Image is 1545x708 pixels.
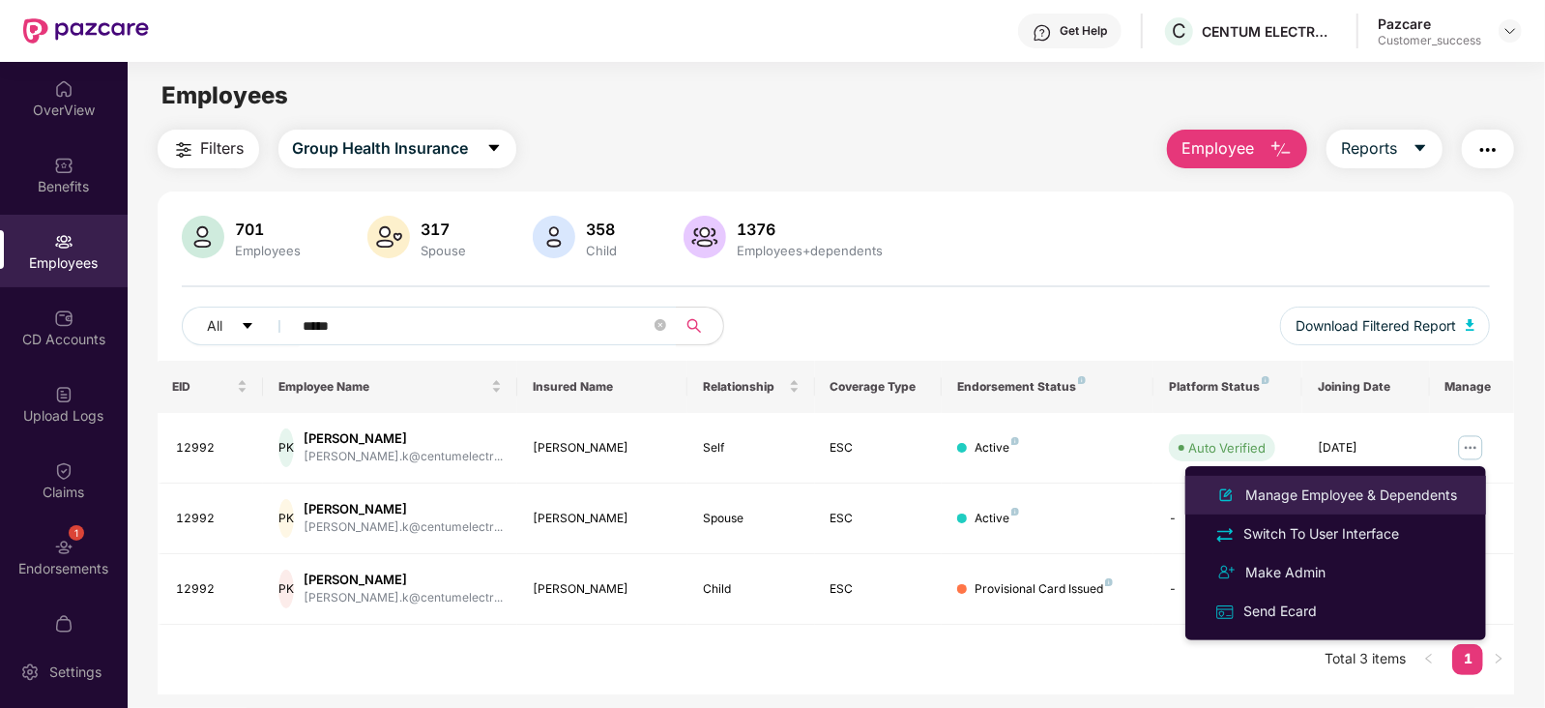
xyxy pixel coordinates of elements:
div: Endorsement Status [957,379,1138,395]
span: close-circle [655,317,666,336]
button: search [676,307,724,345]
img: svg+xml;base64,PHN2ZyBpZD0iSGVscC0zMngzMiIgeG1sbnM9Imh0dHA6Ly93d3cudzMub3JnLzIwMDAvc3ZnIiB3aWR0aD... [1033,23,1052,43]
th: EID [158,361,264,413]
span: caret-down [1413,140,1428,158]
button: Employee [1167,130,1307,168]
span: Filters [201,136,245,161]
span: left [1423,653,1435,664]
img: svg+xml;base64,PHN2ZyB4bWxucz0iaHR0cDovL3d3dy53My5vcmcvMjAwMC9zdmciIHhtbG5zOnhsaW5rPSJodHRwOi8vd3... [1269,138,1293,162]
div: Settings [44,663,107,682]
img: svg+xml;base64,PHN2ZyB4bWxucz0iaHR0cDovL3d3dy53My5vcmcvMjAwMC9zdmciIHdpZHRoPSI4IiBoZWlnaHQ9IjgiIH... [1105,578,1113,586]
span: EID [173,379,234,395]
div: [DATE] [1318,439,1414,457]
img: svg+xml;base64,PHN2ZyB4bWxucz0iaHR0cDovL3d3dy53My5vcmcvMjAwMC9zdmciIHdpZHRoPSIyNCIgaGVpZ2h0PSIyNC... [1214,524,1236,546]
span: search [676,318,714,334]
li: Previous Page [1414,644,1444,675]
div: Employees [232,243,306,258]
div: Child [703,580,800,599]
img: svg+xml;base64,PHN2ZyBpZD0iU2V0dGluZy0yMHgyMCIgeG1sbnM9Imh0dHA6Ly93d3cudzMub3JnLzIwMDAvc3ZnIiB3aW... [20,663,40,682]
div: Manage Employee & Dependents [1241,485,1461,506]
img: New Pazcare Logo [23,18,149,44]
th: Coverage Type [815,361,943,413]
div: [PERSON_NAME] [304,429,503,448]
img: svg+xml;base64,PHN2ZyBpZD0iQmVuZWZpdHMiIHhtbG5zPSJodHRwOi8vd3d3LnczLm9yZy8yMDAwL3N2ZyIgd2lkdGg9Ij... [54,156,73,175]
div: [PERSON_NAME] [533,439,671,457]
div: PK [278,570,294,608]
div: Self [703,439,800,457]
span: Relationship [703,379,785,395]
td: - [1153,484,1302,554]
div: 12992 [177,580,248,599]
img: svg+xml;base64,PHN2ZyB4bWxucz0iaHR0cDovL3d3dy53My5vcmcvMjAwMC9zdmciIHhtbG5zOnhsaW5rPSJodHRwOi8vd3... [684,216,726,258]
span: Employee [1181,136,1254,161]
div: [PERSON_NAME] [304,500,503,518]
span: C [1172,19,1186,43]
img: manageButton [1455,432,1486,463]
div: CENTUM ELECTRONICS LIMITED [1202,22,1337,41]
div: Active [975,439,1019,457]
div: 12992 [177,439,248,457]
img: svg+xml;base64,PHN2ZyB4bWxucz0iaHR0cDovL3d3dy53My5vcmcvMjAwMC9zdmciIHdpZHRoPSI4IiBoZWlnaHQ9IjgiIH... [1262,376,1269,384]
div: Switch To User Interface [1239,523,1403,545]
img: svg+xml;base64,PHN2ZyBpZD0iRHJvcGRvd24tMzJ4MzIiIHhtbG5zPSJodHRwOi8vd3d3LnczLm9yZy8yMDAwL3N2ZyIgd2... [1502,23,1518,39]
span: right [1493,653,1504,664]
img: svg+xml;base64,PHN2ZyB4bWxucz0iaHR0cDovL3d3dy53My5vcmcvMjAwMC9zdmciIHhtbG5zOnhsaW5rPSJodHRwOi8vd3... [1466,319,1475,331]
div: Auto Verified [1188,438,1266,457]
img: svg+xml;base64,PHN2ZyBpZD0iRW5kb3JzZW1lbnRzIiB4bWxucz0iaHR0cDovL3d3dy53My5vcmcvMjAwMC9zdmciIHdpZH... [54,538,73,557]
div: Active [975,510,1019,528]
td: - [1153,554,1302,625]
div: PK [278,428,294,467]
div: Pazcare [1378,15,1481,33]
div: [PERSON_NAME] [304,571,503,589]
th: Employee Name [263,361,517,413]
div: 12992 [177,510,248,528]
li: Next Page [1483,644,1514,675]
img: svg+xml;base64,PHN2ZyBpZD0iVXBsb2FkX0xvZ3MiIGRhdGEtbmFtZT0iVXBsb2FkIExvZ3MiIHhtbG5zPSJodHRwOi8vd3... [54,385,73,404]
span: Employee Name [278,379,487,395]
span: close-circle [655,319,666,331]
div: 358 [583,220,622,239]
li: Total 3 items [1325,644,1406,675]
button: Group Health Insurancecaret-down [278,130,516,168]
div: Provisional Card Issued [975,580,1113,599]
button: left [1414,644,1444,675]
div: [PERSON_NAME].k@centumelectr... [304,589,503,607]
div: ESC [831,580,927,599]
th: Joining Date [1302,361,1430,413]
span: caret-down [486,140,502,158]
button: Allcaret-down [182,307,300,345]
div: [PERSON_NAME].k@centumelectr... [304,448,503,466]
div: 317 [418,220,471,239]
img: svg+xml;base64,PHN2ZyBpZD0iRW1wbG95ZWVzIiB4bWxucz0iaHR0cDovL3d3dy53My5vcmcvMjAwMC9zdmciIHdpZHRoPS... [54,232,73,251]
span: All [208,315,223,337]
span: Reports [1341,136,1397,161]
div: Child [583,243,622,258]
img: svg+xml;base64,PHN2ZyB4bWxucz0iaHR0cDovL3d3dy53My5vcmcvMjAwMC9zdmciIHdpZHRoPSIxNiIgaGVpZ2h0PSIxNi... [1214,602,1236,623]
img: svg+xml;base64,PHN2ZyBpZD0iSG9tZSIgeG1sbnM9Imh0dHA6Ly93d3cudzMub3JnLzIwMDAvc3ZnIiB3aWR0aD0iMjAiIG... [54,79,73,99]
div: ESC [831,439,927,457]
span: Group Health Insurance [293,136,469,161]
img: svg+xml;base64,PHN2ZyB4bWxucz0iaHR0cDovL3d3dy53My5vcmcvMjAwMC9zdmciIHdpZHRoPSI4IiBoZWlnaHQ9IjgiIH... [1078,376,1086,384]
span: caret-down [241,319,254,335]
th: Insured Name [517,361,686,413]
img: svg+xml;base64,PHN2ZyB4bWxucz0iaHR0cDovL3d3dy53My5vcmcvMjAwMC9zdmciIHdpZHRoPSI4IiBoZWlnaHQ9IjgiIH... [1011,508,1019,516]
img: svg+xml;base64,PHN2ZyBpZD0iQ2xhaW0iIHhtbG5zPSJodHRwOi8vd3d3LnczLm9yZy8yMDAwL3N2ZyIgd2lkdGg9IjIwIi... [54,461,73,481]
img: svg+xml;base64,PHN2ZyB4bWxucz0iaHR0cDovL3d3dy53My5vcmcvMjAwMC9zdmciIHhtbG5zOnhsaW5rPSJodHRwOi8vd3... [367,216,410,258]
img: svg+xml;base64,PHN2ZyBpZD0iTXlfT3JkZXJzIiBkYXRhLW5hbWU9Ik15IE9yZGVycyIgeG1sbnM9Imh0dHA6Ly93d3cudz... [54,614,73,634]
img: svg+xml;base64,PHN2ZyB4bWxucz0iaHR0cDovL3d3dy53My5vcmcvMjAwMC9zdmciIHhtbG5zOnhsaW5rPSJodHRwOi8vd3... [1214,484,1238,507]
div: PK [278,499,294,538]
a: 1 [1452,644,1483,673]
th: Manage [1430,361,1515,413]
div: 701 [232,220,306,239]
div: ESC [831,510,927,528]
button: Download Filtered Report [1280,307,1491,345]
img: svg+xml;base64,PHN2ZyB4bWxucz0iaHR0cDovL3d3dy53My5vcmcvMjAwMC9zdmciIHdpZHRoPSIyNCIgaGVpZ2h0PSIyNC... [1214,561,1238,584]
img: svg+xml;base64,PHN2ZyB4bWxucz0iaHR0cDovL3d3dy53My5vcmcvMjAwMC9zdmciIHdpZHRoPSIyNCIgaGVpZ2h0PSIyNC... [1476,138,1500,162]
div: Send Ecard [1239,601,1321,622]
img: svg+xml;base64,PHN2ZyB4bWxucz0iaHR0cDovL3d3dy53My5vcmcvMjAwMC9zdmciIHhtbG5zOnhsaW5rPSJodHRwOi8vd3... [182,216,224,258]
img: svg+xml;base64,PHN2ZyBpZD0iQ0RfQWNjb3VudHMiIGRhdGEtbmFtZT0iQ0QgQWNjb3VudHMiIHhtbG5zPSJodHRwOi8vd3... [54,309,73,328]
div: Make Admin [1241,562,1329,583]
div: Employees+dependents [734,243,888,258]
div: [PERSON_NAME].k@centumelectr... [304,518,503,537]
div: Spouse [418,243,471,258]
